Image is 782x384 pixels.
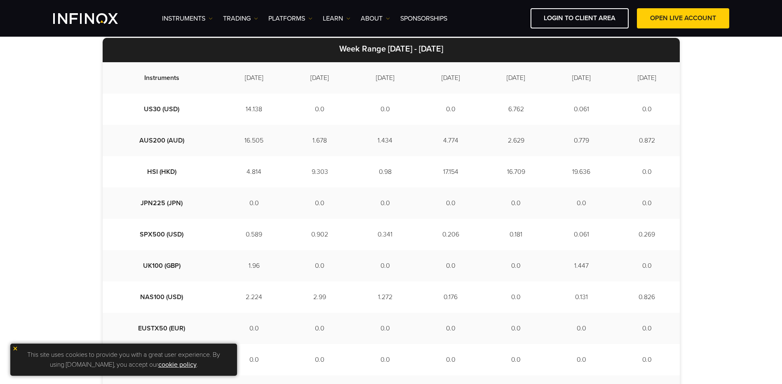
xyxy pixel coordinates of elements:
td: 0.0 [614,156,680,187]
td: 0.0 [614,187,680,219]
td: 0.0 [287,344,352,375]
td: SPX500 (USD) [103,219,221,250]
a: Instruments [162,14,213,23]
p: This site uses cookies to provide you with a great user experience. By using [DOMAIN_NAME], you a... [14,348,233,372]
a: cookie policy [158,361,197,369]
td: Instruments [103,62,221,94]
td: 0.872 [614,125,680,156]
td: 0.0 [614,94,680,125]
td: 0.0 [549,187,614,219]
td: 0.98 [352,156,418,187]
td: 0.0 [418,250,484,281]
td: [DATE] [614,62,680,94]
strong: [DATE] - [DATE] [388,44,443,54]
td: [DATE] [221,62,287,94]
td: 0.0 [483,281,549,313]
td: JPN225 (JPN) [103,187,221,219]
td: 4.814 [221,156,287,187]
td: 19.636 [549,156,614,187]
td: 0.826 [614,281,680,313]
td: 0.0 [483,187,549,219]
td: 0.0 [287,187,352,219]
td: 6.762 [483,94,549,125]
td: 4.774 [418,125,484,156]
td: 0.589 [221,219,287,250]
td: 0.779 [549,125,614,156]
td: 0.0 [287,313,352,344]
td: 0.0 [483,250,549,281]
td: 17.154 [418,156,484,187]
td: 0.0 [614,313,680,344]
td: [DATE] [483,62,549,94]
td: 0.0 [483,313,549,344]
td: [DATE] [549,62,614,94]
td: NAS100 (USD) [103,281,221,313]
a: Learn [323,14,350,23]
td: 0.902 [287,219,352,250]
td: 2.629 [483,125,549,156]
td: 1.96 [221,250,287,281]
td: 0.0 [418,344,484,375]
td: 0.0 [614,250,680,281]
td: 1.434 [352,125,418,156]
a: LOGIN TO CLIENT AREA [531,8,629,28]
td: 0.269 [614,219,680,250]
td: 1.272 [352,281,418,313]
td: 0.131 [549,281,614,313]
td: 0.206 [418,219,484,250]
td: 14.138 [221,94,287,125]
td: 0.061 [549,94,614,125]
td: 0.061 [549,219,614,250]
strong: Week Range [339,44,386,54]
td: US30 (USD) [103,94,221,125]
td: 0.181 [483,219,549,250]
td: EUSTX50 (EUR) [103,313,221,344]
td: HSI (HKD) [103,156,221,187]
a: OPEN LIVE ACCOUNT [637,8,729,28]
a: PLATFORMS [268,14,312,23]
td: [DATE] [287,62,352,94]
td: UK100 (GBP) [103,250,221,281]
td: 9.303 [287,156,352,187]
td: 0.0 [483,344,549,375]
td: 0.0 [221,313,287,344]
td: 0.0 [352,187,418,219]
td: 0.0 [221,344,287,375]
td: 0.0 [549,313,614,344]
img: yellow close icon [12,346,18,351]
a: INFINOX Logo [53,13,137,24]
td: 0.176 [418,281,484,313]
a: SPONSORSHIPS [400,14,447,23]
td: [DATE] [352,62,418,94]
td: 0.0 [549,344,614,375]
td: 0.0 [418,187,484,219]
td: 16.709 [483,156,549,187]
td: 0.0 [352,94,418,125]
td: 0.0 [287,250,352,281]
td: 0.0 [352,250,418,281]
a: TRADING [223,14,258,23]
td: 16.505 [221,125,287,156]
td: 1.678 [287,125,352,156]
td: AUS200 (AUD) [103,125,221,156]
td: 0.0 [418,94,484,125]
td: 0.0 [287,94,352,125]
td: [DATE] [418,62,484,94]
td: 2.99 [287,281,352,313]
td: 0.0 [614,344,680,375]
td: 0.0 [418,313,484,344]
td: 0.341 [352,219,418,250]
td: 0.0 [352,344,418,375]
td: 1.447 [549,250,614,281]
td: 0.0 [221,187,287,219]
a: ABOUT [361,14,390,23]
td: 2.224 [221,281,287,313]
td: 0.0 [352,313,418,344]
